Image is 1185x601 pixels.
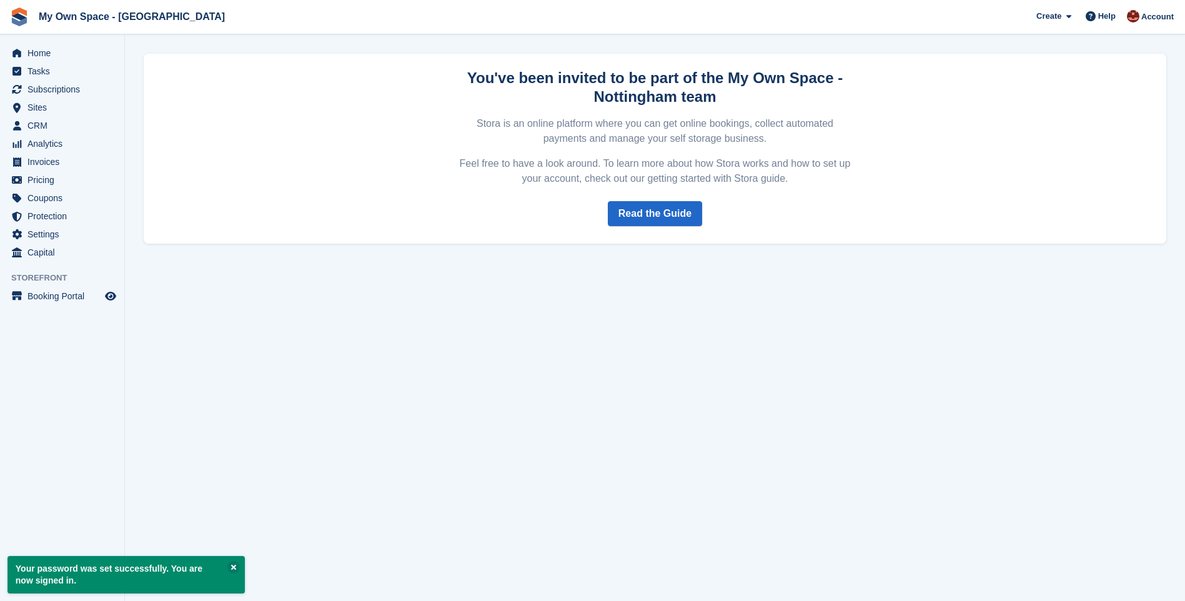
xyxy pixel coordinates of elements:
[27,171,102,189] span: Pricing
[6,99,118,116] a: menu
[608,201,702,226] a: Read the Guide
[27,117,102,134] span: CRM
[27,99,102,116] span: Sites
[27,207,102,225] span: Protection
[6,135,118,152] a: menu
[27,226,102,243] span: Settings
[6,81,118,98] a: menu
[1141,11,1174,23] span: Account
[27,153,102,171] span: Invoices
[6,189,118,207] a: menu
[7,556,245,594] p: Your password was set successfully. You are now signed in.
[6,287,118,305] a: menu
[10,7,29,26] img: stora-icon-8386f47178a22dfd0bd8f6a31ec36ba5ce8667c1dd55bd0f319d3a0aa187defe.svg
[6,226,118,243] a: menu
[1127,10,1139,22] img: Megan Angel
[6,117,118,134] a: menu
[6,207,118,225] a: menu
[103,289,118,304] a: Preview store
[6,171,118,189] a: menu
[6,62,118,80] a: menu
[6,153,118,171] a: menu
[458,156,853,186] p: Feel free to have a look around. To learn more about how Stora works and how to set up your accou...
[6,244,118,261] a: menu
[1036,10,1061,22] span: Create
[27,44,102,62] span: Home
[27,135,102,152] span: Analytics
[27,189,102,207] span: Coupons
[11,272,124,284] span: Storefront
[27,62,102,80] span: Tasks
[27,244,102,261] span: Capital
[467,69,843,105] strong: You've been invited to be part of the My Own Space - Nottingham team
[1098,10,1116,22] span: Help
[27,81,102,98] span: Subscriptions
[6,44,118,62] a: menu
[34,6,230,27] a: My Own Space - [GEOGRAPHIC_DATA]
[458,116,853,146] p: Stora is an online platform where you can get online bookings, collect automated payments and man...
[27,287,102,305] span: Booking Portal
